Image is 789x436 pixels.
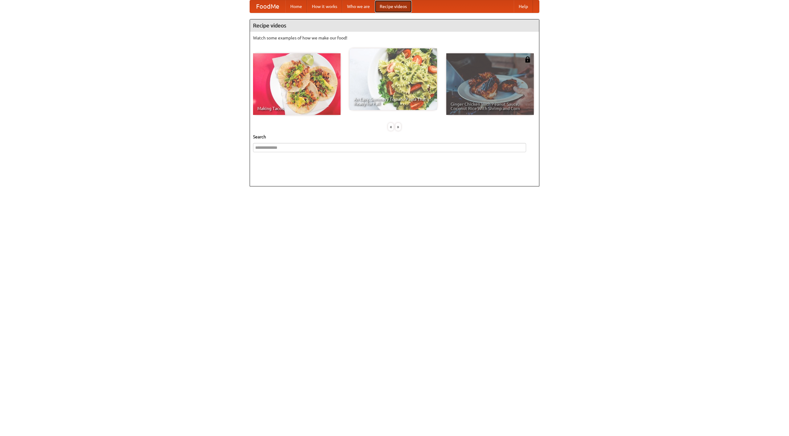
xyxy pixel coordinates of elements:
a: Making Tacos [253,53,341,115]
a: How it works [307,0,342,13]
a: An Easy, Summery Tomato Pasta That's Ready for Fall [350,48,437,110]
a: Help [514,0,533,13]
a: FoodMe [250,0,285,13]
span: An Easy, Summery Tomato Pasta That's Ready for Fall [354,97,433,106]
p: Watch some examples of how we make our food! [253,35,536,41]
a: Who we are [342,0,375,13]
h5: Search [253,134,536,140]
img: 483408.png [525,56,531,63]
h4: Recipe videos [250,19,539,32]
span: Making Tacos [257,106,336,111]
a: Recipe videos [375,0,412,13]
div: » [395,123,401,131]
a: Home [285,0,307,13]
div: « [388,123,394,131]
